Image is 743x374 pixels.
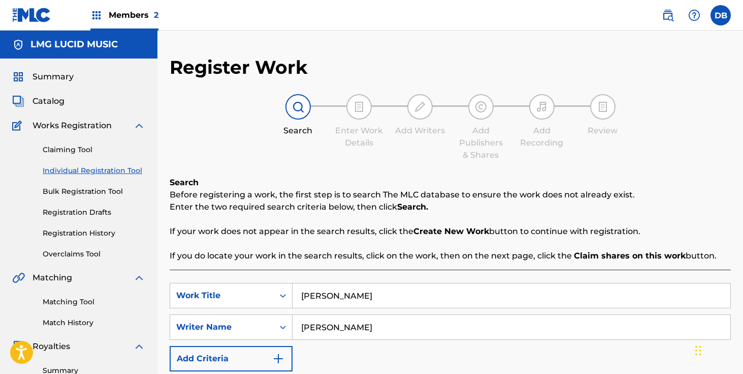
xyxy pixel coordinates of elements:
a: Match History [43,318,145,328]
b: Search [170,178,199,187]
img: MLC Logo [12,8,51,22]
div: Drag [695,335,701,366]
iframe: Chat Widget [692,325,743,374]
p: Enter the two required search criteria below, then click [170,201,731,213]
img: step indicator icon for Review [597,101,609,113]
img: Works Registration [12,120,25,132]
a: SummarySummary [12,71,74,83]
span: Catalog [33,95,64,107]
img: expand [133,272,145,284]
strong: Search. [397,202,428,212]
div: Add Writers [395,125,445,137]
p: If your work does not appear in the search results, click the button to continue with registration. [170,225,731,238]
a: Matching Tool [43,297,145,307]
img: step indicator icon for Add Publishers & Shares [475,101,487,113]
p: Before registering a work, the first step is to search The MLC database to ensure the work does n... [170,189,731,201]
img: step indicator icon for Add Recording [536,101,548,113]
div: Review [577,125,628,137]
div: Work Title [176,290,268,302]
p: If you do locate your work in the search results, click on the work, then on the next page, click... [170,250,731,262]
a: Individual Registration Tool [43,165,145,176]
img: step indicator icon for Add Writers [414,101,426,113]
div: User Menu [710,5,731,25]
div: Enter Work Details [334,125,384,149]
button: Add Criteria [170,346,293,371]
img: Top Rightsholders [90,9,103,21]
img: Accounts [12,39,24,51]
div: Add Publishers & Shares [456,125,506,161]
img: expand [133,340,145,353]
strong: Create New Work [413,226,489,236]
a: Bulk Registration Tool [43,186,145,197]
img: step indicator icon for Search [292,101,304,113]
h2: Register Work [170,56,308,79]
a: Overclaims Tool [43,249,145,260]
img: 9d2ae6d4665cec9f34b9.svg [272,353,284,365]
div: Search [273,125,324,137]
img: step indicator icon for Enter Work Details [353,101,365,113]
span: Members [109,9,158,21]
span: 2 [154,10,158,20]
img: Catalog [12,95,24,107]
img: Summary [12,71,24,83]
a: Public Search [658,5,678,25]
span: Matching [33,272,72,284]
div: Help [684,5,704,25]
a: CatalogCatalog [12,95,64,107]
img: expand [133,120,145,132]
span: Works Registration [33,120,112,132]
img: Matching [12,272,25,284]
span: Royalties [33,340,70,353]
span: Summary [33,71,74,83]
a: Claiming Tool [43,145,145,155]
div: Writer Name [176,321,268,333]
img: Royalties [12,340,24,353]
h5: LMG LUCID MUSIC [30,39,118,50]
a: Registration Drafts [43,207,145,218]
a: Registration History [43,228,145,239]
img: help [688,9,700,21]
img: search [662,9,674,21]
iframe: Resource Center [715,234,743,315]
div: Add Recording [516,125,567,149]
strong: Claim shares on this work [574,251,686,261]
